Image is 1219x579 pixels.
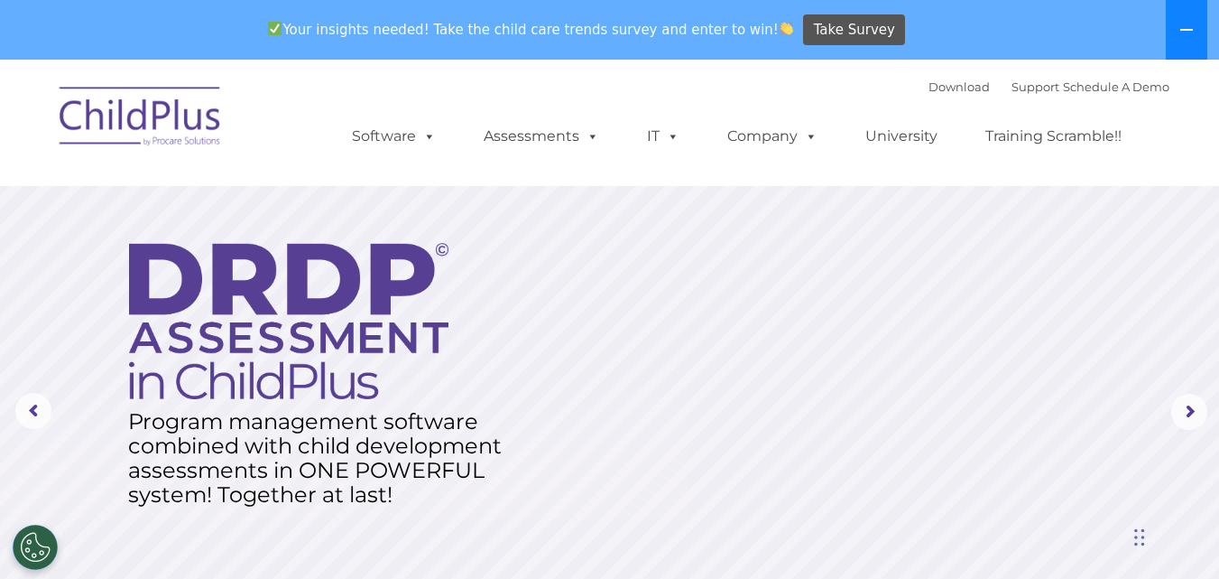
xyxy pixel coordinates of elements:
img: DRDP Assessment in ChildPlus [129,243,448,399]
a: Learn More [130,475,284,517]
span: Last name [251,119,306,133]
div: Drag [1134,510,1145,565]
a: Take Survey [803,14,905,46]
a: University [847,118,956,154]
a: Support [1011,79,1059,94]
rs-layer: Program management software combined with child development assessments in ONE POWERFUL system! T... [128,409,519,507]
a: Assessments [466,118,617,154]
img: ✅ [268,22,282,35]
span: Phone number [251,193,328,207]
button: Cookies Settings [13,525,58,570]
a: Schedule A Demo [1063,79,1169,94]
img: 👏 [780,22,793,35]
a: IT [629,118,697,154]
a: Training Scramble!! [967,118,1140,154]
a: Download [928,79,990,94]
span: Your insights needed! Take the child care trends survey and enter to win! [261,12,801,47]
font: | [928,79,1169,94]
a: Software [334,118,454,154]
iframe: Chat Widget [1129,492,1219,579]
a: Company [709,118,836,154]
img: ChildPlus by Procare Solutions [51,74,231,164]
span: Take Survey [814,14,895,46]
